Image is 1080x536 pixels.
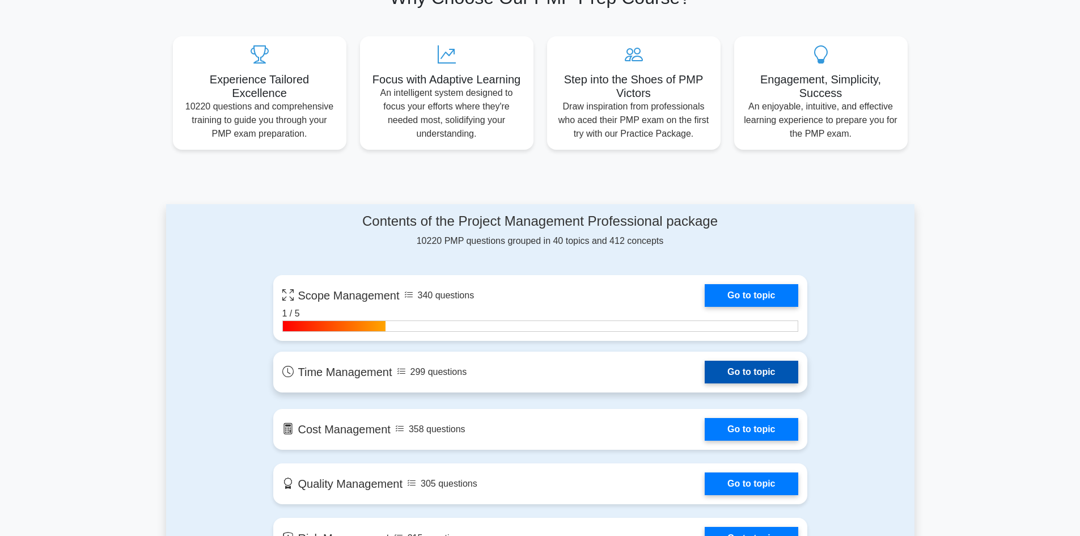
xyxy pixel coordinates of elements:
a: Go to topic [705,472,798,495]
div: 10220 PMP questions grouped in 40 topics and 412 concepts [273,213,807,248]
h4: Contents of the Project Management Professional package [273,213,807,230]
h5: Step into the Shoes of PMP Victors [556,73,711,100]
a: Go to topic [705,361,798,383]
p: Draw inspiration from professionals who aced their PMP exam on the first try with our Practice Pa... [556,100,711,141]
a: Go to topic [705,284,798,307]
a: Go to topic [705,418,798,441]
p: An enjoyable, intuitive, and effective learning experience to prepare you for the PMP exam. [743,100,899,141]
h5: Experience Tailored Excellence [182,73,337,100]
h5: Focus with Adaptive Learning [369,73,524,86]
h5: Engagement, Simplicity, Success [743,73,899,100]
p: An intelligent system designed to focus your efforts where they're needed most, solidifying your ... [369,86,524,141]
p: 10220 questions and comprehensive training to guide you through your PMP exam preparation. [182,100,337,141]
